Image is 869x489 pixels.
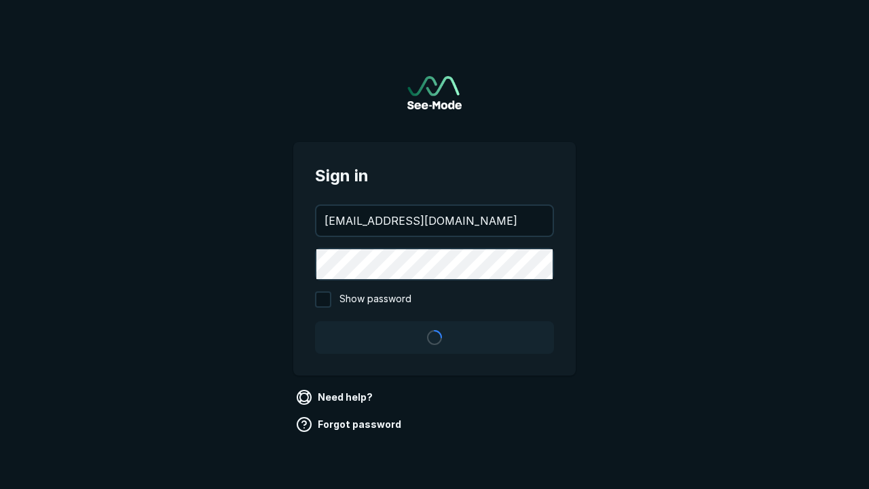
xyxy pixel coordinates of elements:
a: Need help? [293,386,378,408]
a: Go to sign in [407,76,462,109]
a: Forgot password [293,414,407,435]
input: your@email.com [316,206,553,236]
span: Show password [339,291,411,308]
span: Sign in [315,164,554,188]
img: See-Mode Logo [407,76,462,109]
